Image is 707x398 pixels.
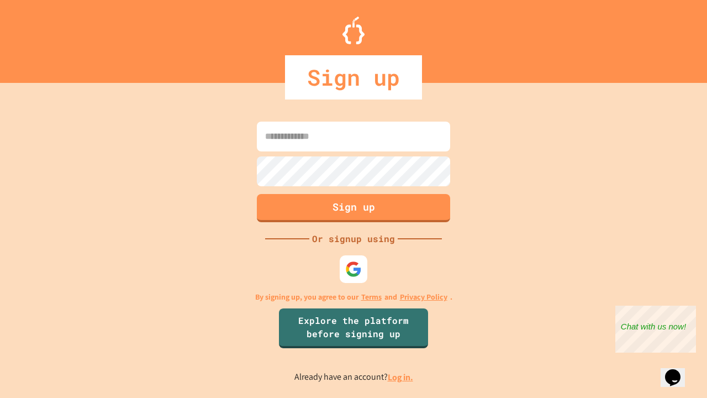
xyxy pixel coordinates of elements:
a: Privacy Policy [400,291,447,303]
button: Sign up [257,194,450,222]
div: Sign up [285,55,422,99]
a: Terms [361,291,382,303]
a: Log in. [388,371,413,383]
a: Explore the platform before signing up [279,308,428,348]
img: google-icon.svg [345,261,362,277]
p: By signing up, you agree to our and . [255,291,452,303]
iframe: chat widget [661,354,696,387]
img: Logo.svg [342,17,365,44]
iframe: chat widget [615,306,696,353]
p: Already have an account? [294,370,413,384]
div: Or signup using [309,232,398,245]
